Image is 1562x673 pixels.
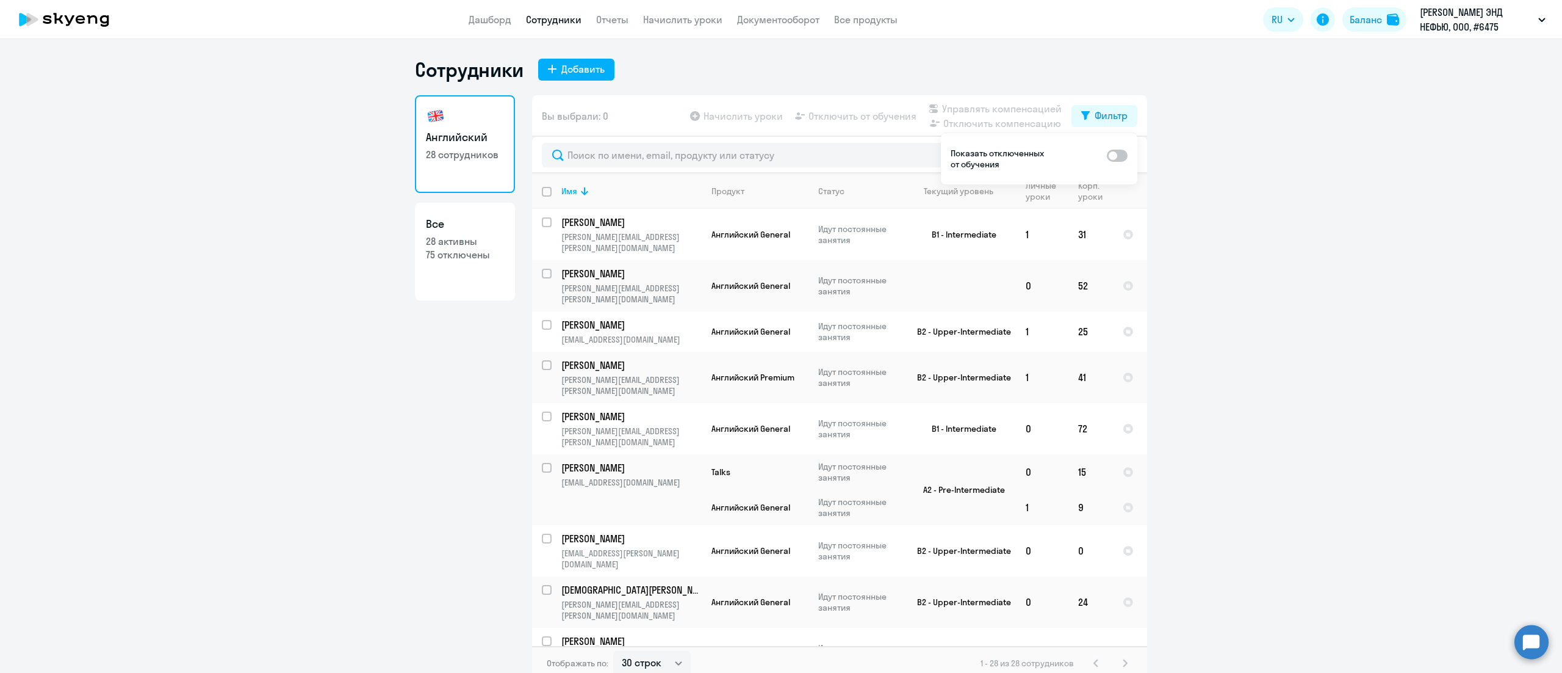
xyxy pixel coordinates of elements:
[1263,7,1303,32] button: RU
[1078,180,1112,202] div: Корп. уроки
[561,186,701,197] div: Имя
[834,13,898,26] a: Все продукты
[469,13,511,26] a: Дашборд
[711,597,790,608] span: Английский General
[711,326,790,337] span: Английский General
[737,13,819,26] a: Документооборот
[1387,13,1399,26] img: balance
[561,231,701,253] p: [PERSON_NAME][EMAIL_ADDRESS][PERSON_NAME][DOMAIN_NAME]
[818,366,902,388] p: Идут постоянные занятия
[561,532,699,545] p: [PERSON_NAME]
[561,548,701,570] p: [EMAIL_ADDRESS][PERSON_NAME][DOMAIN_NAME]
[711,502,790,513] span: Английский General
[1016,577,1068,628] td: 0
[711,545,790,556] span: Английский General
[711,280,790,291] span: Английский General
[818,461,902,483] p: Идут постоянные занятия
[561,62,605,76] div: Добавить
[542,143,1137,167] input: Поиск по имени, email, продукту или статусу
[912,186,1015,197] div: Текущий уровень
[561,635,701,648] a: [PERSON_NAME]
[561,583,701,597] a: [DEMOGRAPHIC_DATA][PERSON_NAME]
[561,532,701,545] a: [PERSON_NAME]
[1068,403,1113,454] td: 72
[1068,490,1113,525] td: 9
[711,467,730,478] span: Talks
[561,216,699,229] p: [PERSON_NAME]
[818,418,902,440] p: Идут постоянные занятия
[902,403,1016,454] td: B1 - Intermediate
[1068,260,1113,311] td: 52
[643,13,722,26] a: Начислить уроки
[981,658,1074,669] span: 1 - 28 из 28 сотрудников
[561,358,699,372] p: [PERSON_NAME]
[902,454,1016,525] td: A2 - Pre-Intermediate
[711,229,790,240] span: Английский General
[561,426,701,448] p: [PERSON_NAME][EMAIL_ADDRESS][PERSON_NAME][DOMAIN_NAME]
[426,148,504,161] p: 28 сотрудников
[426,235,504,248] p: 28 активны
[561,461,701,475] a: [PERSON_NAME]
[1342,7,1406,32] a: Балансbalance
[1016,352,1068,403] td: 1
[561,267,699,280] p: [PERSON_NAME]
[1068,577,1113,628] td: 24
[1016,209,1068,260] td: 1
[426,106,445,126] img: english
[924,186,993,197] div: Текущий уровень
[1016,490,1068,525] td: 1
[951,148,1047,170] p: Показать отключенных от обучения
[542,109,608,123] span: Вы выбрали: 0
[415,203,515,300] a: Все28 активны75 отключены
[1272,12,1283,27] span: RU
[1016,260,1068,311] td: 0
[538,59,614,81] button: Добавить
[561,599,701,621] p: [PERSON_NAME][EMAIL_ADDRESS][PERSON_NAME][DOMAIN_NAME]
[561,267,701,280] a: [PERSON_NAME]
[526,13,581,26] a: Сотрудники
[1016,403,1068,454] td: 0
[902,311,1016,352] td: B2 - Upper-Intermediate
[561,410,699,423] p: [PERSON_NAME]
[415,95,515,193] a: Английский28 сотрудников
[561,318,701,332] a: [PERSON_NAME]
[561,635,699,648] p: [PERSON_NAME]
[561,216,701,229] a: [PERSON_NAME]
[902,352,1016,403] td: B2 - Upper-Intermediate
[1026,180,1068,202] div: Личные уроки
[1068,454,1113,490] td: 15
[415,57,524,82] h1: Сотрудники
[596,13,628,26] a: Отчеты
[818,186,844,197] div: Статус
[818,642,902,664] p: Идут постоянные занятия
[818,224,902,246] p: Идут постоянные занятия
[426,248,504,261] p: 75 отключены
[1068,311,1113,352] td: 25
[561,358,701,372] a: [PERSON_NAME]
[561,461,699,475] p: [PERSON_NAME]
[902,525,1016,577] td: B2 - Upper-Intermediate
[1414,5,1552,34] button: [PERSON_NAME] ЭНД НЕФЬЮ, ООО, #6475
[561,374,701,396] p: [PERSON_NAME][EMAIL_ADDRESS][PERSON_NAME][DOMAIN_NAME]
[902,577,1016,628] td: B2 - Upper-Intermediate
[1350,12,1382,27] div: Баланс
[818,497,902,518] p: Идут постоянные занятия
[561,283,701,305] p: [PERSON_NAME][EMAIL_ADDRESS][PERSON_NAME][DOMAIN_NAME]
[1016,454,1068,490] td: 0
[1068,209,1113,260] td: 31
[818,275,902,297] p: Идут постоянные занятия
[1068,525,1113,577] td: 0
[818,321,902,343] p: Идут постоянные занятия
[1016,525,1068,577] td: 0
[711,423,790,434] span: Английский General
[561,318,699,332] p: [PERSON_NAME]
[1071,105,1137,127] button: Фильтр
[561,334,701,345] p: [EMAIL_ADDRESS][DOMAIN_NAME]
[711,372,794,383] span: Английский Premium
[1068,352,1113,403] td: 41
[561,186,577,197] div: Имя
[426,129,504,145] h3: Английский
[902,209,1016,260] td: B1 - Intermediate
[547,658,608,669] span: Отображать по:
[1095,108,1128,123] div: Фильтр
